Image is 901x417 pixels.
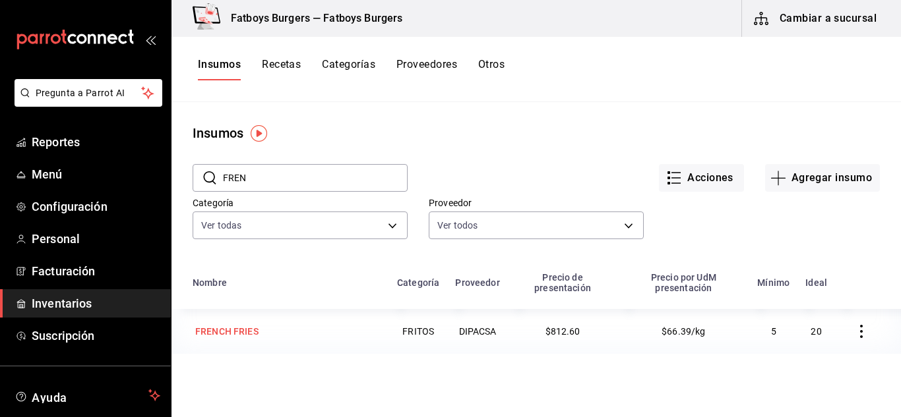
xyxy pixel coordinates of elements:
span: Suscripción [32,327,160,345]
td: FRITOS [389,309,447,354]
span: Inventarios [32,294,160,312]
span: Personal [32,230,160,248]
label: Proveedor [429,198,644,208]
span: Reportes [32,133,160,151]
button: Otros [478,58,505,80]
button: Pregunta a Parrot AI [15,79,162,107]
span: Ayuda [32,387,143,403]
button: open_drawer_menu [145,34,156,45]
button: Recetas [262,58,301,80]
div: Mínimo [757,277,790,288]
div: navigation tabs [198,58,505,80]
input: Buscar ID o nombre de insumo [223,165,408,191]
div: Precio por UdM presentación [625,272,741,293]
span: Pregunta a Parrot AI [36,86,142,100]
button: Insumos [198,58,241,80]
button: Proveedores [396,58,457,80]
button: Agregar insumo [765,164,880,192]
img: Tooltip marker [251,125,267,142]
div: Nombre [193,277,227,288]
span: Ver todos [437,219,478,232]
td: DIPACSA [447,309,507,354]
div: FRENCH FRIES [195,325,259,338]
span: 20 [811,326,821,337]
button: Acciones [659,164,744,192]
span: Menú [32,165,160,183]
div: Ideal [805,277,827,288]
button: Categorías [322,58,375,80]
label: Categoría [193,198,408,208]
div: Categoría [397,277,439,288]
div: Proveedor [455,277,499,288]
div: Precio de presentación [516,272,610,293]
h3: Fatboys Burgers — Fatboys Burgers [220,11,402,26]
span: $812.60 [545,326,580,337]
a: Pregunta a Parrot AI [9,96,162,109]
span: Ver todas [201,219,241,232]
span: $66.39/kg [662,326,705,337]
span: Facturación [32,262,160,280]
span: 5 [771,326,776,337]
div: Insumos [193,123,243,143]
span: Configuración [32,198,160,215]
